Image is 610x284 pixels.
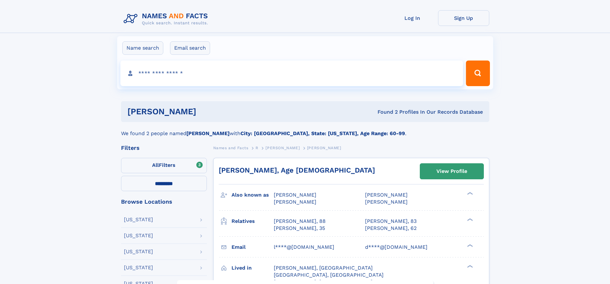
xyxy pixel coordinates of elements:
[256,146,258,150] span: R
[436,164,467,179] div: View Profile
[121,158,207,173] label: Filters
[265,144,300,152] a: [PERSON_NAME]
[240,130,405,136] b: City: [GEOGRAPHIC_DATA], State: [US_STATE], Age Range: 60-99
[124,265,153,270] div: [US_STATE]
[438,10,489,26] a: Sign Up
[466,191,473,196] div: ❯
[274,192,316,198] span: [PERSON_NAME]
[365,225,417,232] a: [PERSON_NAME], 62
[232,263,274,273] h3: Lived in
[121,10,213,28] img: Logo Names and Facts
[232,242,274,253] h3: Email
[274,199,316,205] span: [PERSON_NAME]
[466,217,473,222] div: ❯
[287,109,483,116] div: Found 2 Profiles In Our Records Database
[170,41,210,55] label: Email search
[232,190,274,200] h3: Also known as
[466,61,490,86] button: Search Button
[120,61,463,86] input: search input
[387,10,438,26] a: Log In
[274,225,325,232] a: [PERSON_NAME], 35
[121,145,207,151] div: Filters
[121,122,489,137] div: We found 2 people named with .
[466,264,473,268] div: ❯
[124,217,153,222] div: [US_STATE]
[274,272,384,278] span: [GEOGRAPHIC_DATA], [GEOGRAPHIC_DATA]
[213,144,248,152] a: Names and Facts
[274,265,373,271] span: [PERSON_NAME], [GEOGRAPHIC_DATA]
[186,130,230,136] b: [PERSON_NAME]
[122,41,163,55] label: Name search
[152,162,159,168] span: All
[466,243,473,247] div: ❯
[365,218,417,225] a: [PERSON_NAME], 83
[274,218,326,225] a: [PERSON_NAME], 88
[124,249,153,254] div: [US_STATE]
[124,233,153,238] div: [US_STATE]
[256,144,258,152] a: R
[365,199,408,205] span: [PERSON_NAME]
[219,166,375,174] a: [PERSON_NAME], Age [DEMOGRAPHIC_DATA]
[232,216,274,227] h3: Relatives
[420,164,484,179] a: View Profile
[365,192,408,198] span: [PERSON_NAME]
[127,108,287,116] h1: [PERSON_NAME]
[307,146,341,150] span: [PERSON_NAME]
[265,146,300,150] span: [PERSON_NAME]
[121,199,207,205] div: Browse Locations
